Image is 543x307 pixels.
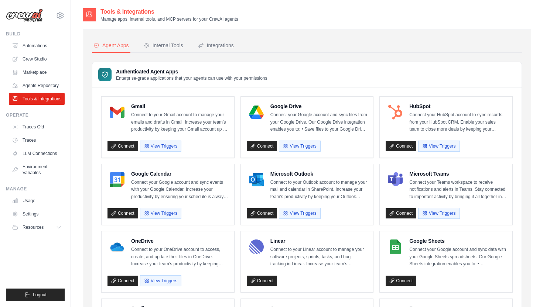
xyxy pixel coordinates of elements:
[100,16,238,22] p: Manage apps, internal tools, and MCP servers for your CrewAI agents
[409,170,506,177] h4: Microsoft Teams
[6,112,65,118] div: Operate
[116,68,267,75] h3: Authenticated Agent Apps
[110,239,124,254] img: OneDrive Logo
[6,8,43,23] img: Logo
[116,75,267,81] p: Enterprise-grade applications that your agents can use with your permissions
[388,239,403,254] img: Google Sheets Logo
[386,141,416,151] a: Connect
[386,208,416,218] a: Connect
[23,224,44,230] span: Resources
[140,275,181,286] button: View Triggers
[9,221,65,233] button: Resources
[270,111,368,133] p: Connect your Google account and sync files from your Google Drive. Our Google Drive integration e...
[249,239,264,254] img: Linear Logo
[131,170,228,177] h4: Google Calendar
[9,53,65,65] a: Crew Studio
[270,170,368,177] h4: Microsoft Outlook
[9,93,65,105] a: Tools & Integrations
[409,103,506,110] h4: HubSpot
[131,111,228,133] p: Connect to your Gmail account to manage your emails and drafts in Gmail. Increase your team’s pro...
[247,276,277,286] a: Connect
[418,141,460,152] button: View Triggers
[131,103,228,110] h4: Gmail
[249,105,264,120] img: Google Drive Logo
[197,39,235,53] button: Integrations
[33,292,47,298] span: Logout
[107,141,138,151] a: Connect
[142,39,185,53] button: Internal Tools
[6,31,65,37] div: Build
[100,7,238,16] h2: Tools & Integrations
[131,246,228,268] p: Connect to your OneDrive account to access, create, and update their files in OneDrive. Increase ...
[6,289,65,301] button: Logout
[107,276,138,286] a: Connect
[409,246,506,268] p: Connect your Google account and sync data with your Google Sheets spreadsheets. Our Google Sheets...
[409,237,506,245] h4: Google Sheets
[131,237,228,245] h4: OneDrive
[9,66,65,78] a: Marketplace
[386,276,416,286] a: Connect
[247,141,277,151] a: Connect
[388,172,403,187] img: Microsoft Teams Logo
[9,208,65,220] a: Settings
[110,105,124,120] img: Gmail Logo
[9,134,65,146] a: Traces
[131,179,228,201] p: Connect your Google account and sync events with your Google Calendar. Increase your productivity...
[107,208,138,218] a: Connect
[9,121,65,133] a: Traces Old
[9,161,65,179] a: Environment Variables
[270,179,368,201] p: Connect to your Outlook account to manage your mail and calendar in SharePoint. Increase your tea...
[198,42,234,49] div: Integrations
[144,42,183,49] div: Internal Tools
[270,237,368,245] h4: Linear
[279,208,320,219] button: View Triggers
[247,208,277,218] a: Connect
[110,172,124,187] img: Google Calendar Logo
[249,172,264,187] img: Microsoft Outlook Logo
[409,179,506,201] p: Connect your Teams workspace to receive notifications and alerts in Teams. Stay connected to impo...
[388,105,403,120] img: HubSpot Logo
[9,80,65,92] a: Agents Repository
[270,103,368,110] h4: Google Drive
[409,111,506,133] p: Connect your HubSpot account to sync records from your HubSpot CRM. Enable your sales team to clo...
[92,39,130,53] button: Agent Apps
[6,186,65,192] div: Manage
[9,195,65,207] a: Usage
[140,141,181,152] button: View Triggers
[9,40,65,52] a: Automations
[140,208,181,219] button: View Triggers
[93,42,129,49] div: Agent Apps
[418,208,460,219] button: View Triggers
[270,246,368,268] p: Connect to your Linear account to manage your software projects, sprints, tasks, and bug tracking...
[9,148,65,159] a: LLM Connections
[279,141,320,152] button: View Triggers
